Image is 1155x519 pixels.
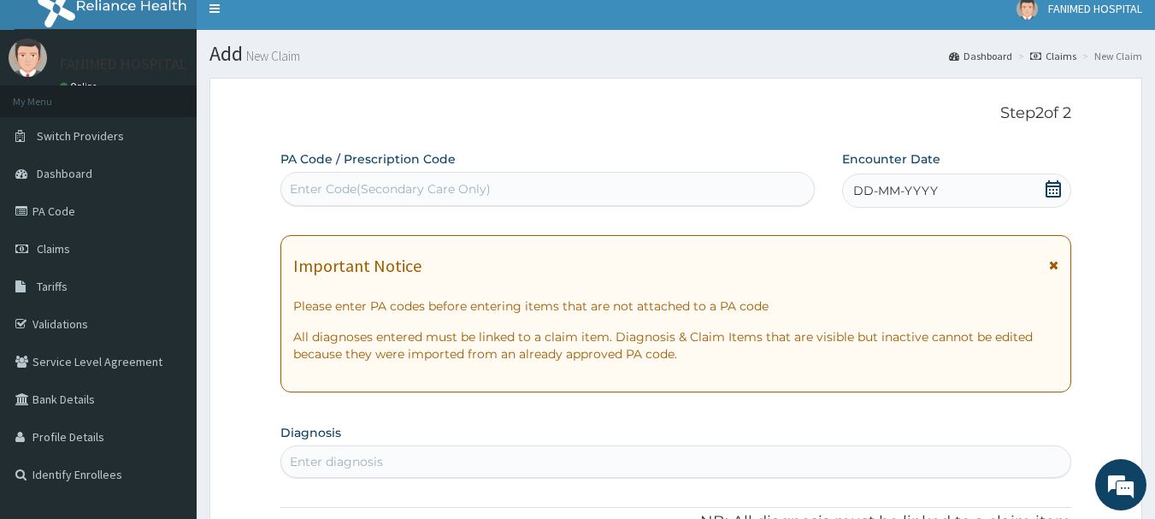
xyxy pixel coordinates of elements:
img: User Image [9,38,47,77]
h1: Important Notice [293,257,421,275]
span: DD-MM-YYYY [853,182,938,199]
span: Claims [37,241,70,257]
h1: Add [209,43,1142,65]
label: PA Code / Prescription Code [280,150,456,168]
img: d_794563401_company_1708531726252_794563401 [32,86,69,128]
span: We're online! [99,152,236,325]
li: New Claim [1078,49,1142,63]
div: Enter Code(Secondary Care Only) [290,180,491,198]
p: All diagnoses entered must be linked to a claim item. Diagnosis & Claim Items that are visible bu... [293,328,1059,363]
small: New Claim [243,50,300,62]
label: Diagnosis [280,424,341,441]
a: Dashboard [949,49,1012,63]
span: Switch Providers [37,128,124,144]
textarea: Type your message and hit 'Enter' [9,341,326,401]
a: Online [60,80,101,92]
a: Claims [1030,49,1076,63]
p: Please enter PA codes before entering items that are not attached to a PA code [293,298,1059,315]
p: Step 2 of 2 [280,104,1072,123]
div: Enter diagnosis [290,453,383,470]
div: Chat with us now [89,96,287,118]
label: Encounter Date [842,150,940,168]
p: FANIMED HOSPITAL [60,56,187,72]
span: FANIMED HOSPITAL [1048,1,1142,16]
span: Tariffs [37,279,68,294]
div: Minimize live chat window [280,9,321,50]
span: Dashboard [37,166,92,181]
